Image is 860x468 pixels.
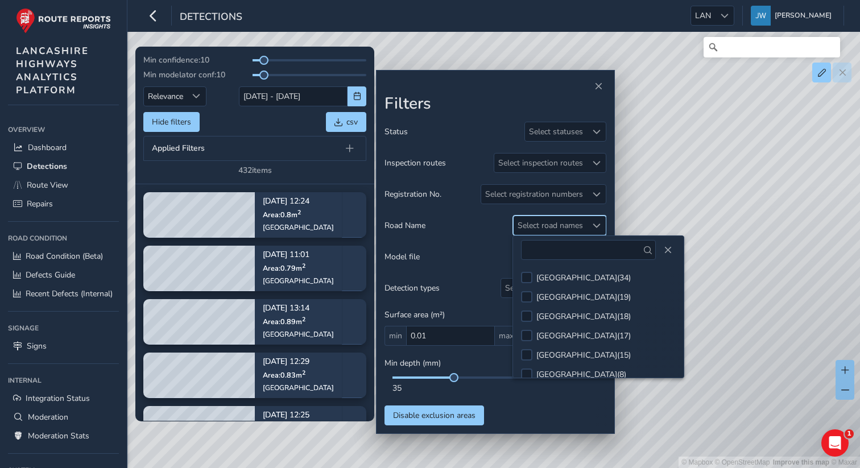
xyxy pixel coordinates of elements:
button: Hide filters [143,112,200,132]
span: min [384,326,406,346]
span: Min modelator conf: [143,69,216,80]
span: Route View [27,180,68,190]
p: [DATE] 11:01 [263,251,334,259]
span: LANCASHIRE HIGHWAYS ANALYTICS PLATFORM [16,44,89,97]
sup: 2 [297,208,301,217]
a: Detections [8,157,119,176]
span: 1 [845,429,854,438]
span: csv [346,117,358,127]
div: [GEOGRAPHIC_DATA] [263,276,334,285]
span: Model file [384,251,420,262]
sup: 2 [302,368,305,377]
div: [GEOGRAPHIC_DATA] [263,330,334,339]
div: Overview [8,121,119,138]
div: Select registration numbers [481,185,587,204]
a: Defects Guide [8,266,119,284]
span: Min depth (mm) [384,358,441,368]
span: Applied Filters [152,144,205,152]
span: Registration No. [384,189,441,200]
div: [GEOGRAPHIC_DATA] ( 8 ) [536,369,626,380]
button: Close [660,242,676,258]
sup: 2 [302,262,305,270]
div: 432 items [238,165,272,176]
p: [DATE] 12:24 [263,198,334,206]
button: csv [326,112,366,132]
span: 10 [200,55,209,65]
span: [PERSON_NAME] [775,6,832,26]
button: Close [590,78,606,94]
h2: Filters [384,94,606,114]
span: LAN [691,6,715,25]
input: 0 [406,326,495,346]
div: [GEOGRAPHIC_DATA] [263,383,334,392]
a: Moderation Stats [8,426,119,445]
span: Area: 0.8 m [263,210,301,219]
span: Inspection routes [384,158,446,168]
div: Internal [8,372,119,389]
span: Detections [180,10,242,26]
a: Repairs [8,194,119,213]
span: Detection types [384,283,440,293]
p: [DATE] 12:29 [263,358,334,366]
p: [DATE] 12:25 [263,412,334,420]
div: 35 [392,383,598,394]
div: [GEOGRAPHIC_DATA] ( 15 ) [536,350,631,361]
span: Area: 0.83 m [263,370,305,380]
a: Integration Status [8,389,119,408]
a: Dashboard [8,138,119,157]
span: Moderation Stats [28,430,89,441]
span: Moderation [28,412,68,423]
span: Signs [27,341,47,351]
span: Dashboard [28,142,67,153]
span: Road Name [384,220,425,231]
div: Select inspection routes [494,154,587,172]
span: Surface area (m²) [384,309,445,320]
div: Select statuses [525,122,587,141]
span: Defects Guide [26,270,75,280]
div: Select detection types [501,279,587,297]
iframe: Intercom live chat [821,429,849,457]
span: Relevance [144,87,187,106]
span: Integration Status [26,393,90,404]
a: Moderation [8,408,119,426]
div: Signage [8,320,119,337]
button: [PERSON_NAME] [751,6,836,26]
div: Sort by Date [187,87,206,106]
div: [GEOGRAPHIC_DATA] ( 19 ) [536,292,631,303]
span: Area: 0.79 m [263,263,305,273]
img: diamond-layout [751,6,771,26]
a: Recent Defects (Internal) [8,284,119,303]
a: Road Condition (Beta) [8,247,119,266]
span: Status [384,126,408,137]
div: Select road names [514,216,587,235]
span: Road Condition (Beta) [26,251,103,262]
button: Disable exclusion areas [384,405,484,425]
span: Min confidence: [143,55,200,65]
a: Route View [8,176,119,194]
input: Search [704,37,840,57]
div: [GEOGRAPHIC_DATA] ( 18 ) [536,311,631,322]
span: Repairs [27,198,53,209]
div: [GEOGRAPHIC_DATA] [263,223,334,232]
a: Signs [8,337,119,355]
span: Recent Defects (Internal) [26,288,113,299]
span: Area: 0.89 m [263,317,305,326]
sup: 2 [302,315,305,324]
span: max [495,326,518,346]
div: [GEOGRAPHIC_DATA] ( 17 ) [536,330,631,341]
div: Road Condition [8,230,119,247]
p: [DATE] 13:14 [263,305,334,313]
span: 10 [216,69,225,80]
span: Detections [27,161,67,172]
div: [GEOGRAPHIC_DATA] ( 34 ) [536,272,631,283]
img: rr logo [16,8,111,34]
